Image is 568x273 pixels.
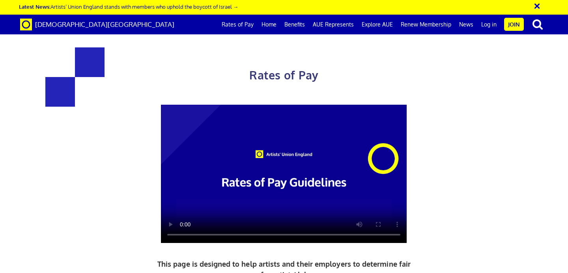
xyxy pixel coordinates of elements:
a: Latest News:Artists’ Union England stands with members who uphold the boycott of Israel → [19,3,238,10]
a: Rates of Pay [218,15,258,34]
a: AUE Represents [309,15,358,34]
a: Renew Membership [397,15,455,34]
a: Log in [477,15,501,34]
a: Join [504,18,524,31]
a: Brand [DEMOGRAPHIC_DATA][GEOGRAPHIC_DATA] [14,15,180,34]
a: Benefits [280,15,309,34]
strong: Latest News: [19,3,50,10]
span: [DEMOGRAPHIC_DATA][GEOGRAPHIC_DATA] [35,20,174,28]
a: News [455,15,477,34]
a: Explore AUE [358,15,397,34]
span: Rates of Pay [249,68,318,82]
a: Home [258,15,280,34]
button: search [525,16,550,32]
